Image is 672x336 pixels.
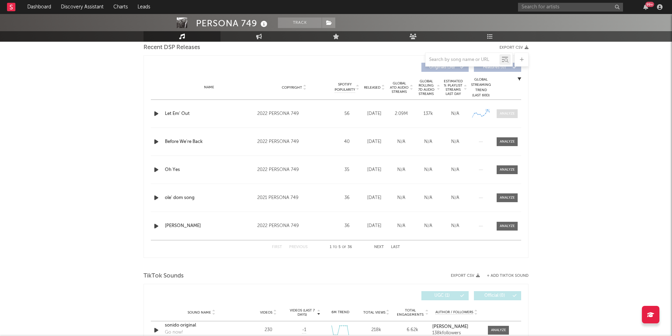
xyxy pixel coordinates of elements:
[302,327,306,334] span: -1
[518,3,623,12] input: Search for artists
[390,166,413,173] div: N/A
[252,327,285,334] div: 230
[426,294,458,298] span: UGC ( 1 )
[416,222,440,229] div: N/A
[165,85,254,90] div: Name
[374,245,384,249] button: Next
[335,138,359,145] div: 40
[335,194,359,201] div: 36
[333,246,337,249] span: to
[474,63,521,72] button: Features(0)
[443,222,467,229] div: N/A
[342,246,346,249] span: of
[196,18,269,29] div: PERSONA 749
[335,222,359,229] div: 36
[165,194,254,201] a: ole' dom song
[416,194,440,201] div: N/A
[396,308,425,317] span: Total Engagements
[165,110,254,117] a: Let Em' Out
[257,166,331,174] div: 2022 PERSONA 749
[390,194,413,201] div: N/A
[435,310,473,315] span: Author / Followers
[470,77,491,98] div: Global Streaming Trend (Last 60D)
[188,310,211,315] span: Sound Name
[390,81,409,94] span: Global ATD Audio Streams
[260,310,272,315] span: Videos
[143,43,200,52] span: Recent DSP Releases
[335,166,359,173] div: 35
[257,194,331,202] div: 2021 PERSONA 749
[165,322,238,329] a: sonido original
[335,110,359,117] div: 56
[443,166,467,173] div: N/A
[363,310,385,315] span: Total Views
[643,4,648,10] button: 99+
[645,2,654,7] div: 99 +
[272,245,282,249] button: First
[480,274,528,278] button: + Add TikTok Sound
[499,46,528,50] button: Export CSV
[289,245,308,249] button: Previous
[432,324,481,329] a: [PERSON_NAME]
[165,138,254,145] a: Before We're Back
[363,110,386,117] div: [DATE]
[443,79,463,96] span: Estimated % Playlist Streams Last Day
[416,138,440,145] div: N/A
[432,324,468,329] strong: [PERSON_NAME]
[363,222,386,229] div: [DATE]
[478,65,511,69] span: Features ( 0 )
[391,245,400,249] button: Last
[421,63,469,72] button: Originals(36)
[487,274,528,278] button: + Add TikTok Sound
[390,110,413,117] div: 2.09M
[363,194,386,201] div: [DATE]
[364,85,380,90] span: Released
[335,82,355,92] span: Spotify Popularity
[165,166,254,173] a: Oh Yes
[257,138,331,146] div: 2022 PERSONA 749
[363,166,386,173] div: [DATE]
[478,294,511,298] span: Official ( 0 )
[443,194,467,201] div: N/A
[324,310,357,315] div: 6M Trend
[432,331,481,336] div: 138k followers
[390,138,413,145] div: N/A
[421,291,469,300] button: UGC(1)
[257,222,331,230] div: 2022 PERSONA 749
[396,327,429,334] div: 6.62k
[360,327,393,334] div: 218k
[416,166,440,173] div: N/A
[288,308,316,317] span: Videos (last 7 days)
[322,243,360,252] div: 1 5 36
[165,329,183,336] div: Go now!
[143,272,184,280] span: TikTok Sounds
[451,274,480,278] button: Export CSV
[257,110,331,118] div: 2022 PERSONA 749
[390,222,413,229] div: N/A
[443,138,467,145] div: N/A
[363,138,386,145] div: [DATE]
[165,222,254,229] a: [PERSON_NAME]
[278,18,322,28] button: Track
[416,110,440,117] div: 137k
[474,291,521,300] button: Official(0)
[443,110,467,117] div: N/A
[426,65,458,69] span: Originals ( 36 )
[426,57,499,63] input: Search by song name or URL
[282,85,302,90] span: Copyright
[416,79,436,96] span: Global Rolling 7D Audio Streams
